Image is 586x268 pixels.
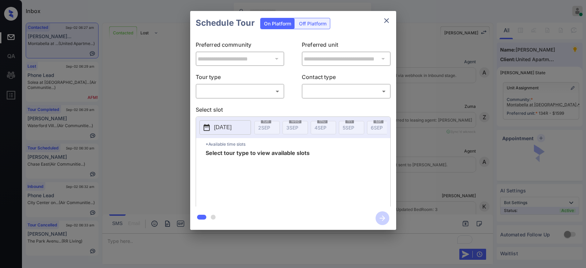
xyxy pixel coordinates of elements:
[199,120,251,135] button: [DATE]
[206,138,390,150] p: *Available time slots
[196,41,285,52] p: Preferred community
[196,105,391,116] p: Select slot
[190,11,260,35] h2: Schedule Tour
[206,150,310,205] span: Select tour type to view available slots
[214,123,232,132] p: [DATE]
[261,18,295,29] div: On Platform
[296,18,330,29] div: Off Platform
[380,14,393,27] button: close
[302,41,391,52] p: Preferred unit
[196,73,285,84] p: Tour type
[302,73,391,84] p: Contact type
